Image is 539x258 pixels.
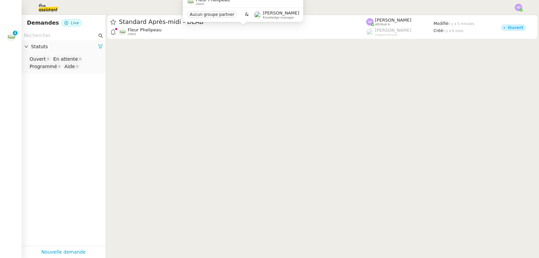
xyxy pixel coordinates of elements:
span: client [128,32,136,36]
span: Knowledge manager [263,16,294,20]
div: Programmé [30,63,57,69]
div: Aide [64,63,75,69]
span: Standard Après-midi - DLAB [119,19,366,25]
span: il y a 6 mois [443,29,464,33]
app-user-label: attribué à [366,18,434,26]
span: [PERSON_NAME] [375,18,411,23]
img: users%2FyQfMwtYgTqhRP2YHWHmG2s2LYaD3%2Favatar%2Fprofile-pic.png [254,11,261,19]
div: Ouvert [508,26,523,30]
span: [PERSON_NAME] [263,10,299,16]
img: svg [366,18,374,26]
span: Statuts [31,43,98,51]
div: En attente [53,56,78,62]
input: Rechercher [24,32,97,39]
app-user-label: suppervisé par [366,28,434,36]
span: & [245,10,249,19]
nz-select-item: En attente [52,56,83,62]
span: il y a 5 minutes [448,22,474,26]
div: Ouvert [30,56,46,62]
nz-select-item: Programmé [28,63,62,70]
nz-page-header-title: Demandes [27,18,59,28]
nz-badge-sup: 4 [13,31,18,35]
span: Modifié [434,21,448,26]
a: Nouvelle demande [41,248,86,256]
span: suppervisé par [375,33,398,37]
span: attribué à [375,23,390,26]
img: users%2FyQfMwtYgTqhRP2YHWHmG2s2LYaD3%2Favatar%2Fprofile-pic.png [366,28,374,36]
div: Statuts [22,40,105,53]
nz-select-item: Ouvert [28,56,51,62]
img: 7f9b6497-4ade-4d5b-ae17-2cbe23708554 [119,28,126,35]
app-user-label: Knowledge manager [254,10,299,19]
img: 7f9b6497-4ade-4d5b-ae17-2cbe23708554 [7,32,16,41]
nz-select-item: Aide [63,63,80,70]
span: Fleur Phelipeau [128,27,162,32]
nz-tag: Aucun groupe partner [187,11,237,18]
p: 4 [14,31,17,37]
span: Live [71,21,79,25]
img: svg [515,4,522,11]
app-user-detailed-label: client [119,27,366,36]
span: Créé [434,28,443,33]
span: [PERSON_NAME] [375,28,411,33]
span: client [196,2,204,6]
